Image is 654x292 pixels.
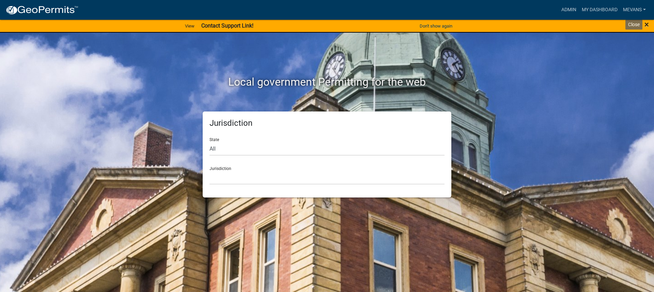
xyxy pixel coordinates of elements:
span: × [644,20,649,29]
a: View [182,20,197,32]
a: Admin [559,3,579,16]
div: Close [625,20,642,30]
a: My Dashboard [579,3,620,16]
strong: Contact Support Link! [201,22,253,29]
h5: Jurisdiction [209,118,445,128]
button: Close [644,20,649,29]
h2: Local government Permitting for the web [138,75,516,88]
a: Mevans [620,3,649,16]
button: Don't show again [417,20,455,32]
